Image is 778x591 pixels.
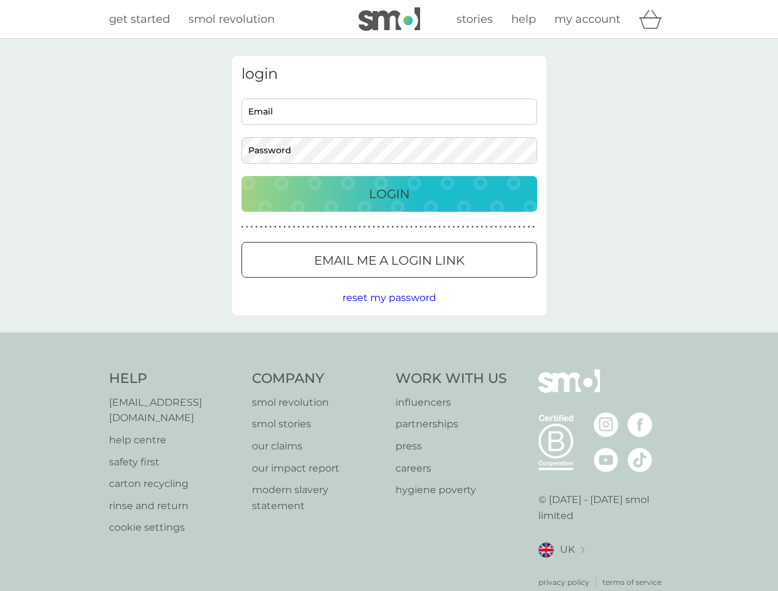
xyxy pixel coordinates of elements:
[395,438,507,454] p: press
[252,369,383,388] h4: Company
[109,369,240,388] h4: Help
[363,224,366,230] p: ●
[109,10,170,28] a: get started
[312,224,314,230] p: ●
[335,224,338,230] p: ●
[419,224,422,230] p: ●
[467,224,469,230] p: ●
[410,224,413,230] p: ●
[342,292,436,304] span: reset my password
[344,224,347,230] p: ●
[241,176,537,212] button: Login
[252,438,383,454] a: our claims
[369,184,410,204] p: Login
[532,224,535,230] p: ●
[518,224,521,230] p: ●
[639,7,670,31] div: basket
[252,460,383,476] a: our impact report
[495,224,497,230] p: ●
[340,224,342,230] p: ●
[373,224,375,230] p: ●
[279,224,282,230] p: ●
[387,224,389,230] p: ●
[109,395,240,426] a: [EMAIL_ADDRESS][DOMAIN_NAME]
[246,224,248,230] p: ●
[274,224,277,230] p: ●
[349,224,352,230] p: ●
[395,395,507,411] a: influencers
[405,224,408,230] p: ●
[252,416,383,432] a: smol stories
[581,547,585,553] img: select a new location
[317,224,319,230] p: ●
[109,454,240,470] a: safety first
[628,412,652,437] img: visit the smol Facebook page
[471,224,474,230] p: ●
[448,224,450,230] p: ●
[260,224,262,230] p: ●
[511,12,536,26] span: help
[265,224,267,230] p: ●
[514,224,516,230] p: ●
[538,492,670,523] p: © [DATE] - [DATE] smol limited
[241,242,537,278] button: Email me a login link
[314,251,464,270] p: Email me a login link
[528,224,530,230] p: ●
[359,7,420,31] img: smol
[326,224,328,230] p: ●
[302,224,305,230] p: ●
[395,482,507,498] p: hygiene poverty
[251,224,253,230] p: ●
[434,224,436,230] p: ●
[480,224,483,230] p: ●
[509,224,511,230] p: ●
[485,224,488,230] p: ●
[395,460,507,476] a: careers
[511,10,536,28] a: help
[456,10,493,28] a: stories
[354,224,357,230] p: ●
[453,224,455,230] p: ●
[241,224,244,230] p: ●
[439,224,441,230] p: ●
[342,290,436,306] button: reset my password
[109,432,240,448] a: help centre
[252,482,383,513] a: modern slavery statement
[109,520,240,536] p: cookie settings
[538,542,554,558] img: UK flag
[462,224,464,230] p: ●
[269,224,272,230] p: ●
[395,369,507,388] h4: Work With Us
[109,476,240,492] a: carton recycling
[109,498,240,514] a: rinse and return
[602,576,662,588] a: terms of service
[382,224,384,230] p: ●
[395,416,507,432] a: partnerships
[283,224,286,230] p: ●
[392,224,394,230] p: ●
[490,224,493,230] p: ●
[594,448,618,472] img: visit the smol Youtube page
[321,224,323,230] p: ●
[368,224,370,230] p: ●
[424,224,427,230] p: ●
[560,542,575,558] span: UK
[628,448,652,472] img: visit the smol Tiktok page
[500,224,502,230] p: ●
[396,224,399,230] p: ●
[476,224,479,230] p: ●
[429,224,432,230] p: ●
[554,12,620,26] span: my account
[252,395,383,411] a: smol revolution
[188,12,275,26] span: smol revolution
